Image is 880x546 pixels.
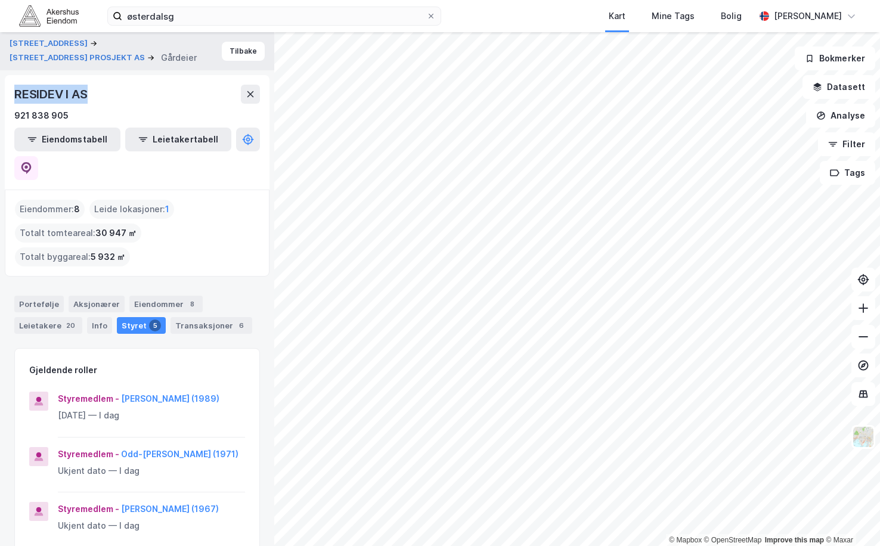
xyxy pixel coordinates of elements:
[14,108,69,123] div: 921 838 905
[89,200,174,219] div: Leide lokasjoner :
[14,128,120,151] button: Eiendomstabell
[129,296,203,312] div: Eiendommer
[69,296,125,312] div: Aksjonærer
[852,426,875,448] img: Z
[802,75,875,99] button: Datasett
[765,536,824,544] a: Improve this map
[609,9,625,23] div: Kart
[652,9,695,23] div: Mine Tags
[58,519,245,533] div: Ukjent dato — I dag
[58,408,245,423] div: [DATE] — I dag
[91,250,125,264] span: 5 932 ㎡
[15,247,130,266] div: Totalt byggareal :
[95,226,137,240] span: 30 947 ㎡
[10,38,90,49] button: [STREET_ADDRESS]
[186,298,198,310] div: 8
[74,202,80,216] span: 8
[820,489,880,546] div: Kontrollprogram for chat
[161,51,197,65] div: Gårdeier
[795,46,875,70] button: Bokmerker
[222,42,265,61] button: Tilbake
[15,224,141,243] div: Totalt tomteareal :
[14,85,90,104] div: RESIDEV I AS
[704,536,762,544] a: OpenStreetMap
[15,200,85,219] div: Eiendommer :
[149,319,161,331] div: 5
[236,319,247,331] div: 6
[669,536,702,544] a: Mapbox
[14,296,64,312] div: Portefølje
[171,317,252,334] div: Transaksjoner
[721,9,742,23] div: Bolig
[14,317,82,334] div: Leietakere
[29,363,97,377] div: Gjeldende roller
[806,104,875,128] button: Analyse
[58,464,245,478] div: Ukjent dato — I dag
[818,132,875,156] button: Filter
[10,52,147,64] button: [STREET_ADDRESS] PROSJEKT AS
[64,319,78,331] div: 20
[820,489,880,546] iframe: Chat Widget
[820,161,875,185] button: Tags
[122,7,426,25] input: Søk på adresse, matrikkel, gårdeiere, leietakere eller personer
[19,5,79,26] img: akershus-eiendom-logo.9091f326c980b4bce74ccdd9f866810c.svg
[165,202,169,216] span: 1
[774,9,842,23] div: [PERSON_NAME]
[117,317,166,334] div: Styret
[125,128,231,151] button: Leietakertabell
[87,317,112,334] div: Info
